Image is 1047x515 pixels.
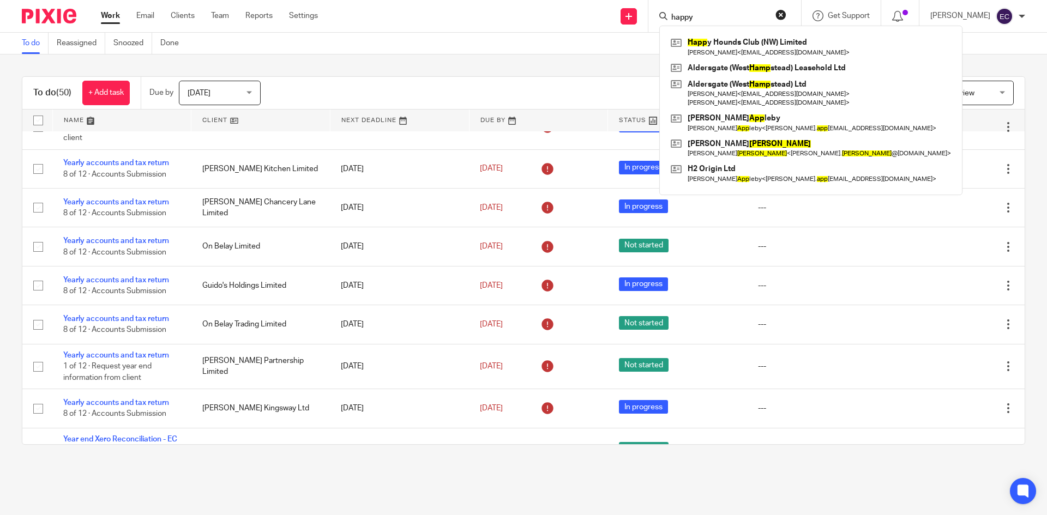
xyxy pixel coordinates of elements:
[149,87,173,98] p: Due by
[480,282,503,289] span: [DATE]
[63,435,177,443] a: Year end Xero Reconciliation - EC
[191,389,330,428] td: [PERSON_NAME] Kingsway Ltd
[63,159,169,167] a: Yearly accounts and tax return
[619,400,668,414] span: In progress
[191,189,330,227] td: [PERSON_NAME] Chancery Lane Limited
[191,344,330,389] td: [PERSON_NAME] Partnership Limited
[289,10,318,21] a: Settings
[63,352,169,359] a: Yearly accounts and tax return
[758,361,875,372] div: ---
[101,10,120,21] a: Work
[191,428,330,472] td: SDW Homes Limited
[171,10,195,21] a: Clients
[758,202,875,213] div: ---
[996,8,1013,25] img: svg%3E
[245,10,273,21] a: Reports
[758,280,875,291] div: ---
[330,344,469,389] td: [DATE]
[211,10,229,21] a: Team
[33,87,71,99] h1: To do
[191,266,330,305] td: Guido's Holdings Limited
[63,326,166,334] span: 8 of 12 · Accounts Submission
[330,305,469,344] td: [DATE]
[480,362,503,370] span: [DATE]
[63,276,169,284] a: Yearly accounts and tax return
[63,198,169,206] a: Yearly accounts and tax return
[63,171,166,178] span: 8 of 12 · Accounts Submission
[188,89,210,97] span: [DATE]
[758,403,875,414] div: ---
[191,227,330,266] td: On Belay Limited
[63,315,169,323] a: Yearly accounts and tax return
[63,399,169,407] a: Yearly accounts and tax return
[330,189,469,227] td: [DATE]
[480,320,503,328] span: [DATE]
[619,199,668,213] span: In progress
[22,9,76,23] img: Pixie
[619,239,669,252] span: Not started
[619,161,668,174] span: In progress
[63,410,166,418] span: 8 of 12 · Accounts Submission
[56,88,71,97] span: (50)
[758,241,875,252] div: ---
[480,243,503,250] span: [DATE]
[330,428,469,472] td: [DATE]
[480,204,503,211] span: [DATE]
[82,81,130,105] a: + Add task
[758,319,875,330] div: ---
[480,165,503,173] span: [DATE]
[480,404,503,412] span: [DATE]
[63,237,169,245] a: Yearly accounts and tax return
[670,13,768,23] input: Search
[63,287,166,295] span: 8 of 12 · Accounts Submission
[191,149,330,188] td: [PERSON_NAME] Kitchen Limited
[113,33,152,54] a: Snoozed
[619,442,669,456] span: Not started
[619,277,668,291] span: In progress
[619,316,669,330] span: Not started
[22,33,49,54] a: To do
[57,33,105,54] a: Reassigned
[63,362,152,381] span: 1 of 12 · Request year end information from client
[828,12,870,20] span: Get Support
[63,209,166,217] span: 8 of 12 · Accounts Submission
[330,389,469,428] td: [DATE]
[330,227,469,266] td: [DATE]
[930,10,990,21] p: [PERSON_NAME]
[775,9,786,20] button: Clear
[330,149,469,188] td: [DATE]
[330,266,469,305] td: [DATE]
[191,305,330,344] td: On Belay Trading Limited
[136,10,154,21] a: Email
[63,249,166,256] span: 8 of 12 · Accounts Submission
[619,358,669,372] span: Not started
[160,33,187,54] a: Done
